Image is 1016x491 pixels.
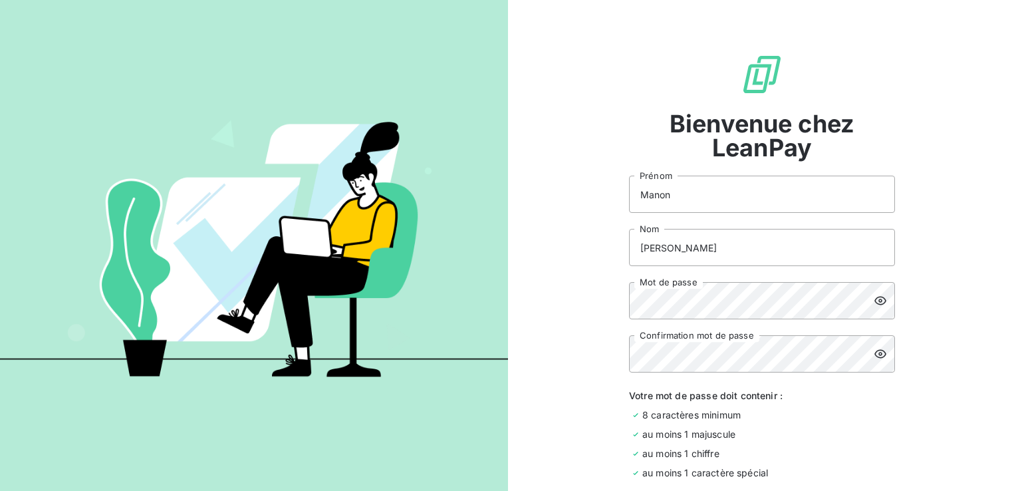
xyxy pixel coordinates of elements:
[629,176,895,213] input: placeholder
[741,53,783,96] img: logo sigle
[629,229,895,266] input: placeholder
[629,112,895,160] span: Bienvenue chez LeanPay
[642,427,735,441] span: au moins 1 majuscule
[642,466,768,480] span: au moins 1 caractère spécial
[642,408,741,422] span: 8 caractères minimum
[642,446,719,460] span: au moins 1 chiffre
[629,389,895,403] span: Votre mot de passe doit contenir :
